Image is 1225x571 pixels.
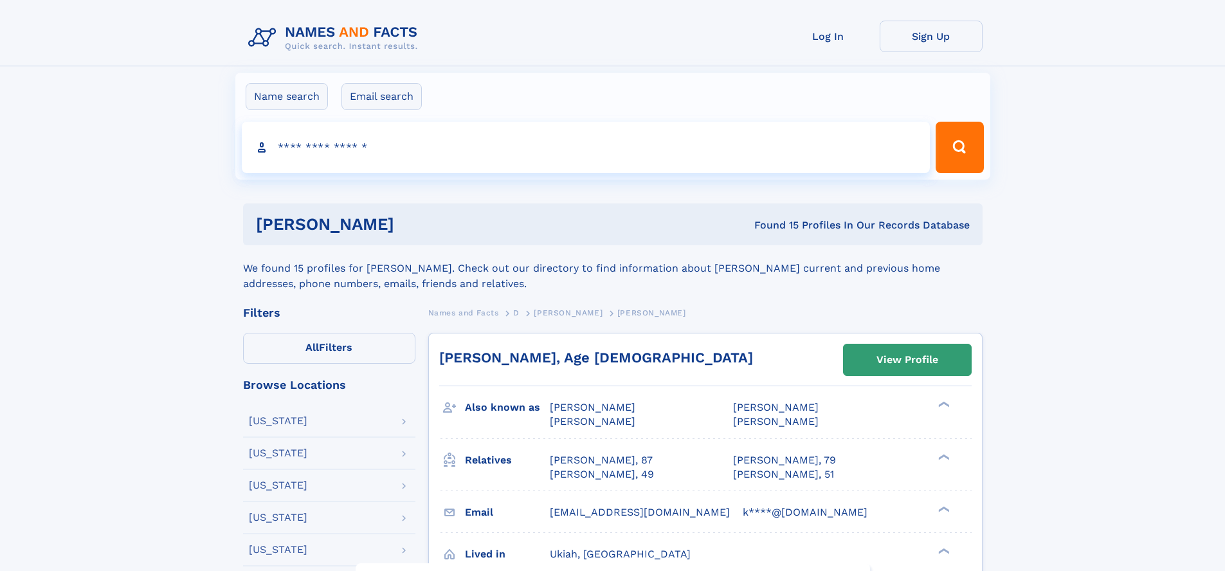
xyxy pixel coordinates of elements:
[935,505,950,513] div: ❯
[844,344,971,375] a: View Profile
[513,304,520,321] a: D
[550,467,654,482] a: [PERSON_NAME], 49
[249,416,307,426] div: [US_STATE]
[574,218,970,232] div: Found 15 Profiles In Our Records Database
[550,506,730,518] span: [EMAIL_ADDRESS][DOMAIN_NAME]
[249,448,307,458] div: [US_STATE]
[242,122,930,173] input: search input
[439,350,753,366] a: [PERSON_NAME], Age [DEMOGRAPHIC_DATA]
[243,333,415,364] label: Filters
[341,83,422,110] label: Email search
[777,21,880,52] a: Log In
[876,345,938,375] div: View Profile
[936,122,983,173] button: Search Button
[935,453,950,461] div: ❯
[305,341,319,353] span: All
[243,21,428,55] img: Logo Names and Facts
[880,21,983,52] a: Sign Up
[243,307,415,319] div: Filters
[465,397,550,418] h3: Also known as
[513,308,520,317] span: D
[550,548,691,560] span: Ukiah, [GEOGRAPHIC_DATA]
[534,304,603,321] a: [PERSON_NAME]
[465,449,550,471] h3: Relatives
[249,545,307,555] div: [US_STATE]
[733,415,819,427] span: [PERSON_NAME]
[256,216,574,232] h1: [PERSON_NAME]
[428,304,499,321] a: Names and Facts
[243,379,415,391] div: Browse Locations
[550,401,635,413] span: [PERSON_NAME]
[550,453,653,467] a: [PERSON_NAME], 87
[465,543,550,565] h3: Lived in
[733,467,834,482] a: [PERSON_NAME], 51
[243,245,983,292] div: We found 15 profiles for [PERSON_NAME]. Check out our directory to find information about [PERSON...
[935,547,950,555] div: ❯
[249,512,307,523] div: [US_STATE]
[935,400,950,409] div: ❯
[246,83,328,110] label: Name search
[733,453,836,467] a: [PERSON_NAME], 79
[550,415,635,427] span: [PERSON_NAME]
[534,308,603,317] span: [PERSON_NAME]
[249,480,307,491] div: [US_STATE]
[465,501,550,523] h3: Email
[733,401,819,413] span: [PERSON_NAME]
[617,308,686,317] span: [PERSON_NAME]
